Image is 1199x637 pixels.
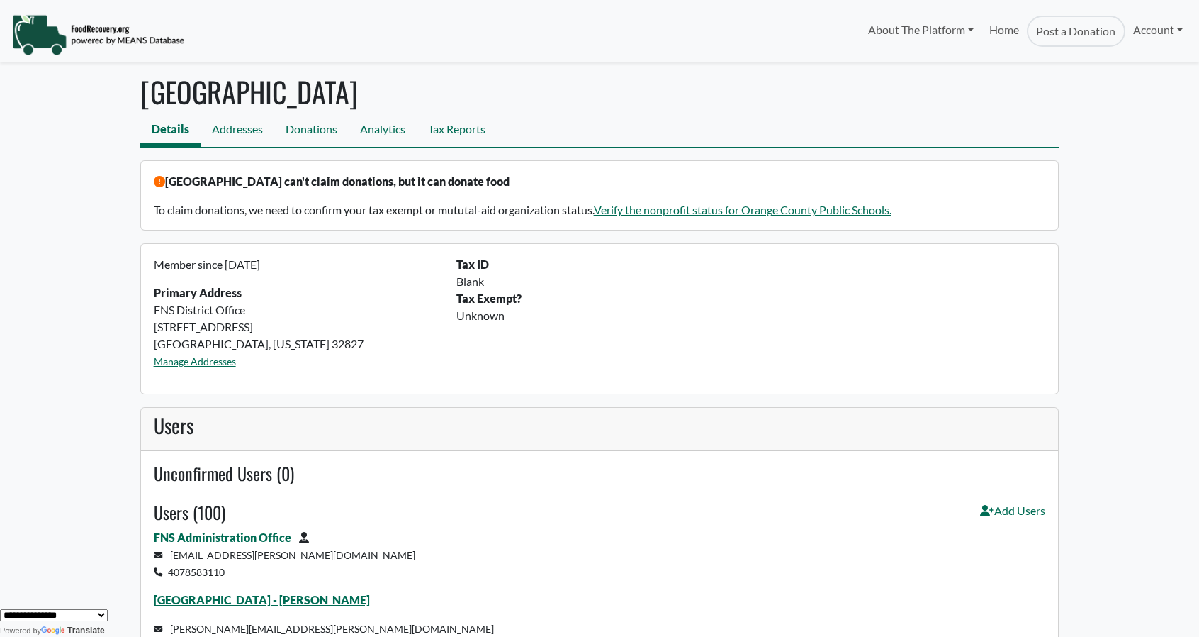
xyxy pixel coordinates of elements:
[456,257,489,271] b: Tax ID
[860,16,981,44] a: About The Platform
[154,355,236,367] a: Manage Addresses
[41,626,105,636] a: Translate
[1027,16,1125,47] a: Post a Donation
[980,502,1045,529] a: Add Users
[154,256,440,273] p: Member since [DATE]
[594,203,891,216] a: Verify the nonprofit status for Orange County Public Schools.
[154,502,225,523] h4: Users (100)
[154,549,416,578] small: [EMAIL_ADDRESS][PERSON_NAME][DOMAIN_NAME] 4078583110
[154,173,1046,190] p: [GEOGRAPHIC_DATA] can't claim donations, but it can donate food
[448,307,1054,324] div: Unknown
[154,286,242,299] strong: Primary Address
[145,256,449,381] div: FNS District Office [STREET_ADDRESS] [GEOGRAPHIC_DATA], [US_STATE] 32827
[456,292,522,305] b: Tax Exempt?
[1125,16,1190,44] a: Account
[274,115,349,147] a: Donations
[154,531,291,544] a: FNS Administration Office
[41,626,67,636] img: Google Translate
[981,16,1027,47] a: Home
[448,273,1054,290] div: Blank
[140,115,201,147] a: Details
[154,414,1046,438] h3: Users
[349,115,417,147] a: Analytics
[12,13,184,56] img: NavigationLogo_FoodRecovery-91c16205cd0af1ed486a0f1a7774a6544ea792ac00100771e7dd3ec7c0e58e41.png
[154,201,1046,218] p: To claim donations, we need to confirm your tax exempt or mututal-aid organization status.
[201,115,274,147] a: Addresses
[140,74,1059,109] h1: [GEOGRAPHIC_DATA]
[417,115,497,147] a: Tax Reports
[154,463,1046,484] h4: Unconfirmed Users (0)
[154,593,370,606] a: [GEOGRAPHIC_DATA] - [PERSON_NAME]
